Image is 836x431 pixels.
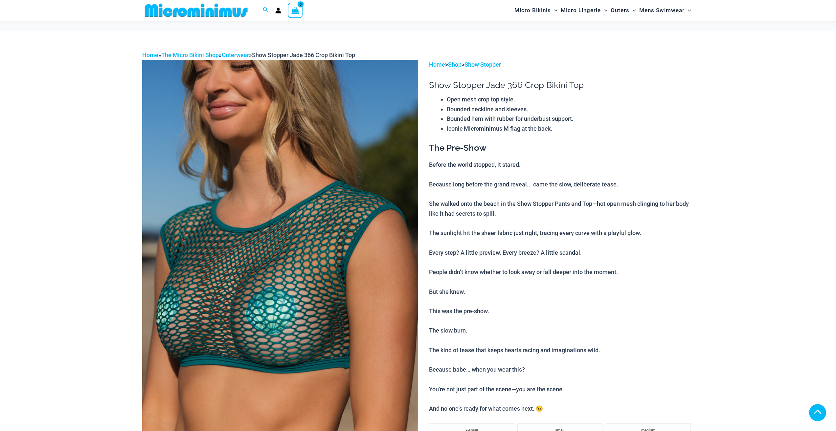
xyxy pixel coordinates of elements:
[611,2,629,19] span: Outers
[288,3,303,18] a: View Shopping Cart, empty
[551,2,557,19] span: Menu Toggle
[638,2,693,19] a: Mens SwimwearMenu ToggleMenu Toggle
[142,52,355,58] span: » » »
[601,2,607,19] span: Menu Toggle
[559,2,609,19] a: Micro LingerieMenu ToggleMenu Toggle
[275,8,281,13] a: Account icon link
[685,2,691,19] span: Menu Toggle
[447,104,694,114] li: Bounded neckline and sleeves.
[252,52,355,58] span: Show Stopper Jade 366 Crop Bikini Top
[513,2,559,19] a: Micro BikinisMenu ToggleMenu Toggle
[629,2,636,19] span: Menu Toggle
[142,52,158,58] a: Home
[161,52,219,58] a: The Micro Bikini Shop
[447,124,694,134] li: Iconic Microminimus M flag at the back.
[512,1,694,20] nav: Site Navigation
[429,60,694,70] p: > >
[514,2,551,19] span: Micro Bikinis
[429,80,694,90] h1: Show Stopper Jade 366 Crop Bikini Top
[464,61,501,68] a: Show Stopper
[609,2,638,19] a: OutersMenu ToggleMenu Toggle
[448,61,462,68] a: Shop
[429,142,694,154] h3: The Pre-Show
[429,61,445,68] a: Home
[222,52,249,58] a: Outerwear
[447,95,694,104] li: Open mesh crop top style.
[263,6,269,14] a: Search icon link
[142,3,250,18] img: MM SHOP LOGO FLAT
[639,2,685,19] span: Mens Swimwear
[561,2,601,19] span: Micro Lingerie
[447,114,694,124] li: Bounded hem with rubber for underbust support.
[429,160,694,413] p: Before the world stopped, it stared. Because long before the grand reveal... came the slow, delib...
